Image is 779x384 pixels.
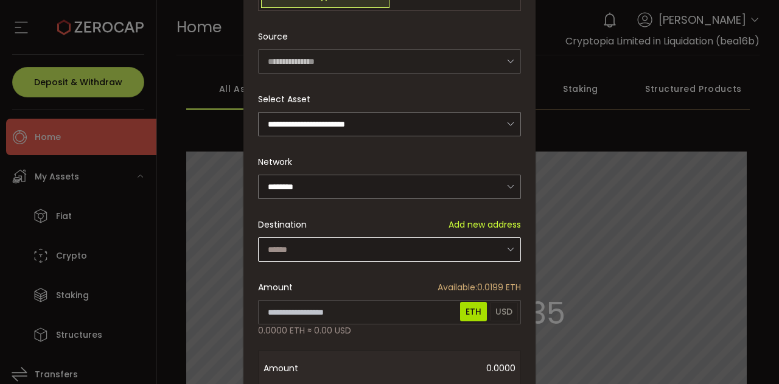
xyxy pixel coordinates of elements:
span: Destination [258,218,307,231]
span: Amount [264,356,361,380]
span: USD [490,302,518,321]
span: 0.0199 ETH [438,281,521,294]
label: Network [258,156,299,168]
iframe: Chat Widget [718,326,779,384]
span: ETH [460,302,487,321]
span: Amount [258,281,293,294]
span: Add new address [449,218,521,231]
span: Source [258,24,288,49]
span: Available: [438,281,477,293]
span: 0.0000 ETH ≈ 0.00 USD [258,324,351,337]
span: 0.0000 [361,356,515,380]
label: Select Asset [258,93,318,105]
